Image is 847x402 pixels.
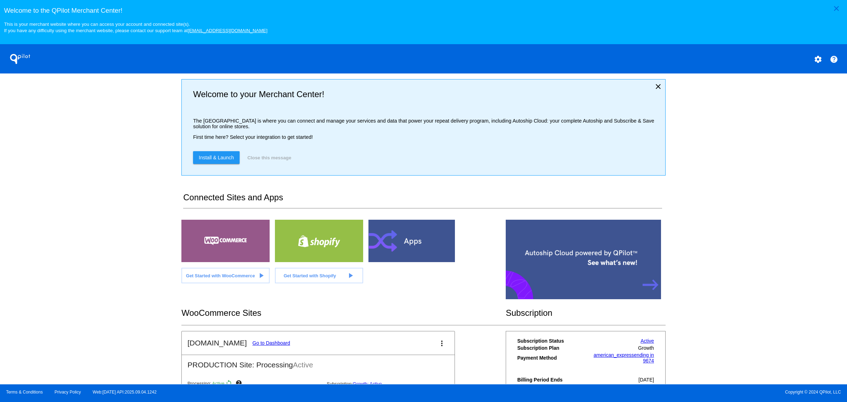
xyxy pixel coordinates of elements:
a: Terms & Conditions [6,390,43,395]
span: Active [212,381,224,386]
th: Subscription Status [517,338,586,344]
h2: PRODUCTION Site: Processing [182,355,455,369]
span: Growth [638,345,654,351]
a: Privacy Policy [55,390,81,395]
h2: Welcome to your Merchant Center! [193,89,659,99]
button: Close this message [245,151,293,164]
mat-icon: play_arrow [346,271,355,280]
mat-icon: sync [226,380,234,388]
mat-icon: more_vert [438,339,446,348]
h2: WooCommerce Sites [181,308,506,318]
span: Get Started with WooCommerce [186,273,255,278]
span: Get Started with Shopify [284,273,336,278]
mat-icon: settings [814,55,822,64]
h1: QPilot [6,52,34,66]
th: Subscription Plan [517,345,586,351]
small: This is your merchant website where you can access your account and connected site(s). If you hav... [4,22,267,33]
a: Go to Dashboard [252,340,290,346]
a: american_expressending in 9674 [594,352,654,363]
a: [EMAIL_ADDRESS][DOMAIN_NAME] [188,28,268,33]
mat-icon: close [654,82,662,91]
a: Get Started with WooCommerce [181,268,270,283]
a: Get Started with Shopify [275,268,363,283]
p: Subscription: [327,381,460,386]
span: [DATE] [638,377,654,383]
a: Web:[DATE] API:2025.09.04.1242 [93,390,157,395]
p: First time here? Select your integration to get started! [193,134,659,140]
th: Billing Period Ends [517,377,586,383]
h2: Subscription [506,308,666,318]
mat-icon: close [832,4,841,13]
span: Install & Launch [199,155,234,160]
span: Active [293,361,313,369]
mat-icon: help [830,55,838,64]
span: Copyright © 2024 QPilot, LLC [429,390,841,395]
mat-icon: play_arrow [257,271,265,280]
a: Growth: Active [353,381,382,386]
mat-icon: help [235,380,244,388]
p: Processing: [187,380,321,388]
th: Billable Scheduled Orders (All Sites) [517,384,586,396]
th: Payment Method [517,352,586,364]
p: The [GEOGRAPHIC_DATA] is where you can connect and manage your services and data that power your ... [193,118,659,129]
h3: Welcome to the QPilot Merchant Center! [4,7,843,14]
span: american_express [594,352,634,358]
a: Active [641,338,654,344]
h2: Connected Sites and Apps [183,193,662,208]
a: Install & Launch [193,151,240,164]
h2: [DOMAIN_NAME] [187,339,247,347]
